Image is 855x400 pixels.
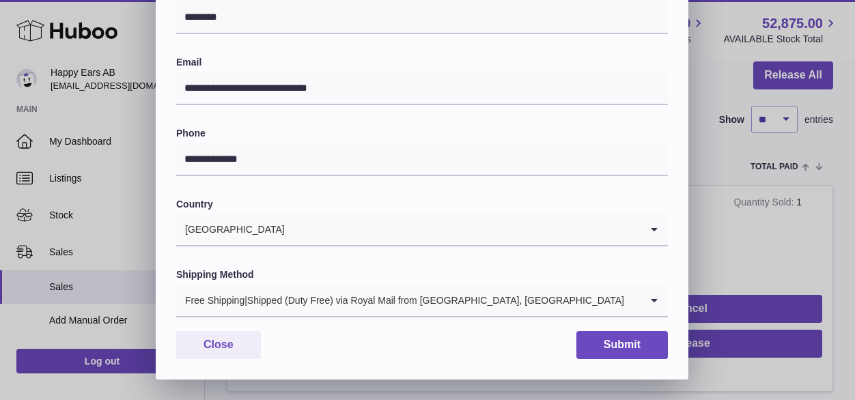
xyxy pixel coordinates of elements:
[176,214,285,245] span: [GEOGRAPHIC_DATA]
[176,214,668,246] div: Search for option
[176,268,668,281] label: Shipping Method
[576,331,668,359] button: Submit
[176,285,625,316] span: Free Shipping|Shipped (Duty Free) via Royal Mail from [GEOGRAPHIC_DATA], [GEOGRAPHIC_DATA]
[625,285,641,316] input: Search for option
[176,56,668,69] label: Email
[176,285,668,317] div: Search for option
[285,214,641,245] input: Search for option
[176,198,668,211] label: Country
[176,127,668,140] label: Phone
[176,331,261,359] button: Close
